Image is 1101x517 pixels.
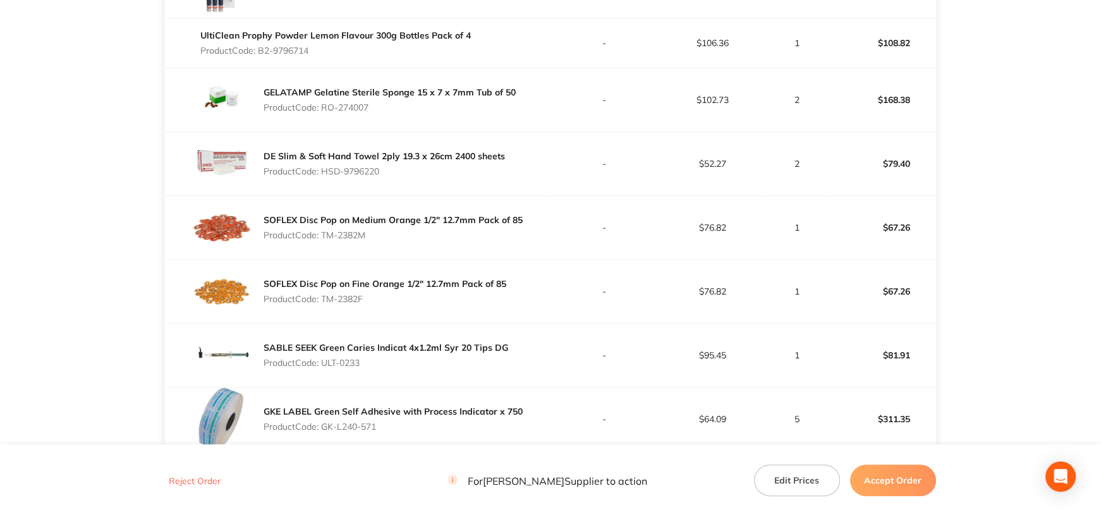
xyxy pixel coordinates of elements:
button: Edit Prices [754,465,840,496]
a: DE Slim & Soft Hand Towel 2ply 19.3 x 26cm 2400 sheets [264,150,505,162]
a: SABLE SEEK Green Caries Indicat 4x1.2ml Syr 20 Tips DG [264,342,508,353]
p: Product Code: ULT-0233 [264,358,508,368]
p: $106.36 [659,38,766,48]
p: - [551,286,658,296]
button: Accept Order [850,465,936,496]
p: 2 [767,159,827,169]
img: a3dkZWRpMw [190,132,253,195]
p: 1 [767,350,827,360]
p: $67.26 [829,276,935,307]
p: $168.38 [829,85,935,115]
img: cGIxcHpiMA [190,260,253,323]
a: GKE LABEL Green Self Adhesive with Process Indicator x 750 [264,406,523,417]
p: $79.40 [829,149,935,179]
a: UltiClean Prophy Powder Lemon Flavour 300g Bottles Pack of 4 [200,30,471,41]
p: $76.82 [659,286,766,296]
p: 1 [767,222,827,233]
p: Product Code: TM-2382M [264,230,523,240]
div: Open Intercom Messenger [1045,461,1076,492]
img: dng2cmppdQ [190,68,253,131]
p: Product Code: TM-2382F [264,294,506,304]
button: Reject Order [165,475,224,487]
p: 2 [767,95,827,105]
p: - [551,159,658,169]
p: $102.73 [659,95,766,105]
p: $52.27 [659,159,766,169]
p: - [551,95,658,105]
a: SOFLEX Disc Pop on Medium Orange 1/2" 12.7mm Pack of 85 [264,214,523,226]
a: SOFLEX Disc Pop on Fine Orange 1/2" 12.7mm Pack of 85 [264,278,506,289]
p: Product Code: GK-L240-571 [264,422,523,432]
p: Product Code: B2-9796714 [200,46,471,56]
p: $108.82 [829,28,935,58]
p: 5 [767,414,827,424]
img: OWV5NW4xMg [190,387,253,451]
p: For [PERSON_NAME] Supplier to action [447,475,647,487]
p: $95.45 [659,350,766,360]
p: 1 [767,286,827,296]
p: $76.82 [659,222,766,233]
p: $311.35 [829,404,935,434]
p: $67.26 [829,212,935,243]
p: - [551,414,658,424]
p: - [551,350,658,360]
a: GELATAMP Gelatine Sterile Sponge 15 x 7 x 7mm Tub of 50 [264,87,516,98]
p: $64.09 [659,414,766,424]
p: Product Code: RO-274007 [264,102,516,113]
p: $81.91 [829,340,935,370]
p: 1 [767,38,827,48]
p: - [551,222,658,233]
img: Y29lYXFtZg [190,196,253,259]
p: - [551,38,658,48]
img: NWI2anRrdA [190,324,253,387]
p: Product Code: HSD-9796220 [264,166,505,176]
